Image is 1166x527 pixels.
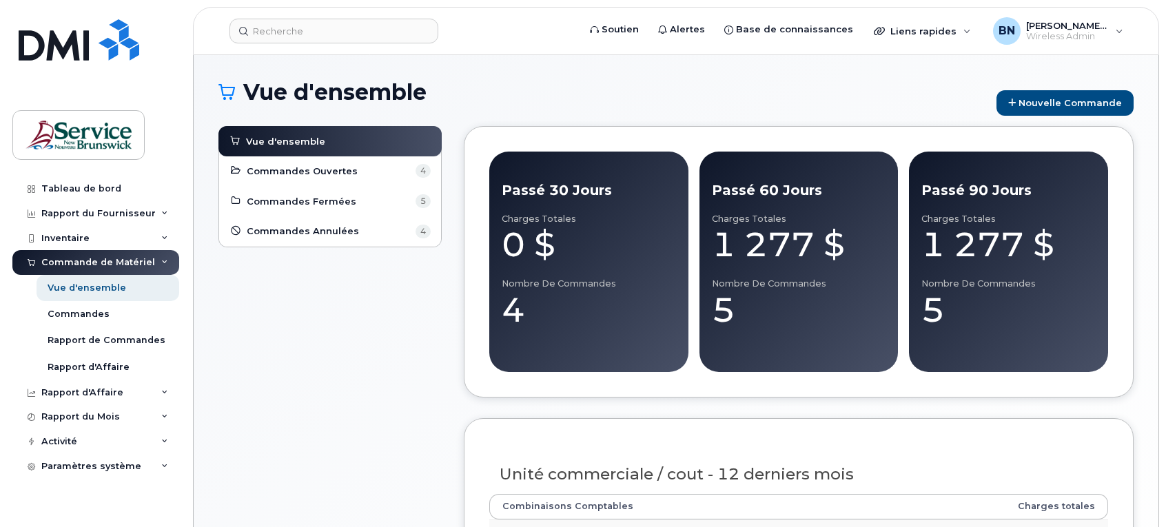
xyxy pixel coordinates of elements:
[229,163,431,179] a: Commandes Ouvertes 4
[996,90,1134,116] a: Nouvelle commande
[888,494,1108,519] th: Charges totales
[218,80,990,104] h1: Vue d'ensemble
[502,289,676,331] div: 4
[502,180,676,200] div: Passé 30 jours
[416,194,431,208] span: 5
[502,278,676,289] div: Nombre de commandes
[712,224,886,265] div: 1 277 $
[921,278,1096,289] div: Nombre de commandes
[921,180,1096,200] div: Passé 90 jours
[712,289,886,331] div: 5
[921,224,1096,265] div: 1 277 $
[921,214,1096,225] div: Charges totales
[502,214,676,225] div: Charges totales
[712,214,886,225] div: Charges totales
[246,135,325,148] span: Vue d'ensemble
[416,225,431,238] span: 4
[247,165,358,178] span: Commandes Ouvertes
[500,466,1098,483] h3: Unité commerciale / cout - 12 derniers mois
[921,289,1096,331] div: 5
[229,223,431,240] a: Commandes Annulées 4
[489,494,888,519] th: Combinaisons Comptables
[229,193,431,209] a: Commandes Fermées 5
[712,278,886,289] div: Nombre de commandes
[712,180,886,200] div: Passé 60 jours
[229,133,431,149] a: Vue d'ensemble
[247,225,359,238] span: Commandes Annulées
[416,164,431,178] span: 4
[502,224,676,265] div: 0 $
[247,195,356,208] span: Commandes Fermées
